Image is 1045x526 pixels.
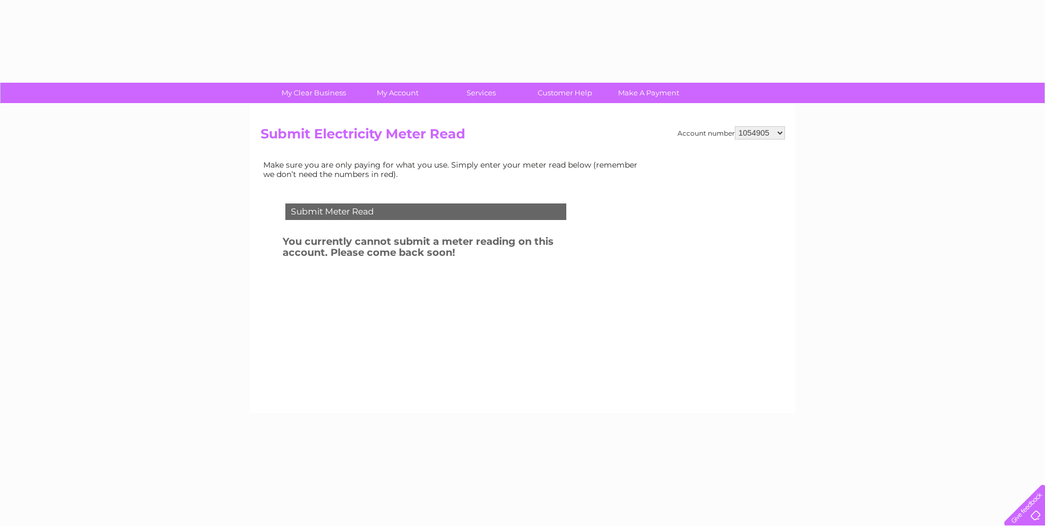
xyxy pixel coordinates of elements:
[678,126,785,139] div: Account number
[285,203,566,220] div: Submit Meter Read
[261,158,646,181] td: Make sure you are only paying for what you use. Simply enter your meter read below (remember we d...
[283,234,595,264] h3: You currently cannot submit a meter reading on this account. Please come back soon!
[519,83,610,103] a: Customer Help
[436,83,527,103] a: Services
[352,83,443,103] a: My Account
[268,83,359,103] a: My Clear Business
[261,126,785,147] h2: Submit Electricity Meter Read
[603,83,694,103] a: Make A Payment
